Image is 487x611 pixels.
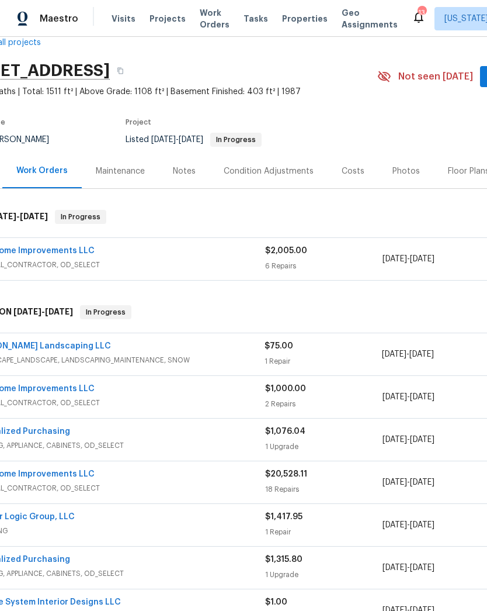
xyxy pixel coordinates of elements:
[410,478,434,486] span: [DATE]
[392,165,420,177] div: Photos
[13,308,73,316] span: -
[110,60,131,81] button: Copy Address
[382,478,407,486] span: [DATE]
[13,308,41,316] span: [DATE]
[45,308,73,316] span: [DATE]
[265,385,306,393] span: $1,000.00
[410,564,434,572] span: [DATE]
[282,13,328,25] span: Properties
[126,136,262,144] span: Listed
[265,470,307,478] span: $20,528.11
[96,165,145,177] div: Maintenance
[382,391,434,403] span: -
[382,562,434,574] span: -
[20,212,48,220] span: [DATE]
[409,350,434,358] span: [DATE]
[265,342,293,350] span: $75.00
[265,260,382,272] div: 6 Repairs
[151,136,203,144] span: -
[410,436,434,444] span: [DATE]
[382,564,407,572] span: [DATE]
[342,7,398,30] span: Geo Assignments
[126,119,151,126] span: Project
[40,13,78,25] span: Maestro
[410,393,434,401] span: [DATE]
[179,136,203,144] span: [DATE]
[382,348,434,360] span: -
[265,526,382,538] div: 1 Repair
[382,350,406,358] span: [DATE]
[382,436,407,444] span: [DATE]
[81,306,130,318] span: In Progress
[265,355,381,367] div: 1 Repair
[173,165,196,177] div: Notes
[16,165,68,177] div: Work Orders
[382,477,434,488] span: -
[112,13,135,25] span: Visits
[200,7,229,30] span: Work Orders
[265,484,382,495] div: 18 Repairs
[382,393,407,401] span: [DATE]
[151,136,176,144] span: [DATE]
[149,13,186,25] span: Projects
[243,15,268,23] span: Tasks
[265,555,302,564] span: $1,315.80
[342,165,364,177] div: Costs
[265,513,302,521] span: $1,417.95
[382,253,434,265] span: -
[224,165,314,177] div: Condition Adjustments
[265,441,382,453] div: 1 Upgrade
[211,136,260,143] span: In Progress
[265,427,305,436] span: $1,076.04
[265,598,287,606] span: $1.00
[418,7,426,19] div: 13
[265,398,382,410] div: 2 Repairs
[410,255,434,263] span: [DATE]
[382,255,407,263] span: [DATE]
[265,569,382,581] div: 1 Upgrade
[382,434,434,446] span: -
[382,519,434,531] span: -
[382,521,407,529] span: [DATE]
[398,71,473,82] span: Not seen [DATE]
[56,211,105,223] span: In Progress
[265,247,307,255] span: $2,005.00
[410,521,434,529] span: [DATE]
